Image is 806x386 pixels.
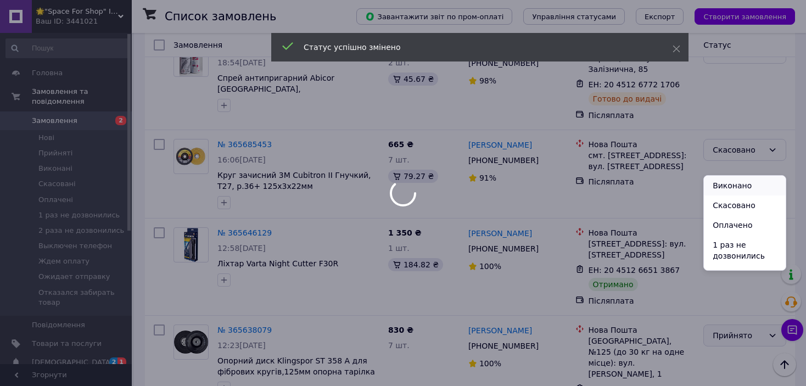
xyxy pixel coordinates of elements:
div: Статус успішно змінено [304,42,645,53]
li: 2 раза не дозвонились [704,266,786,297]
li: Оплачено [704,215,786,235]
li: 1 раз не дозвонились [704,235,786,266]
li: Скасовано [704,195,786,215]
li: Виконано [704,176,786,195]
